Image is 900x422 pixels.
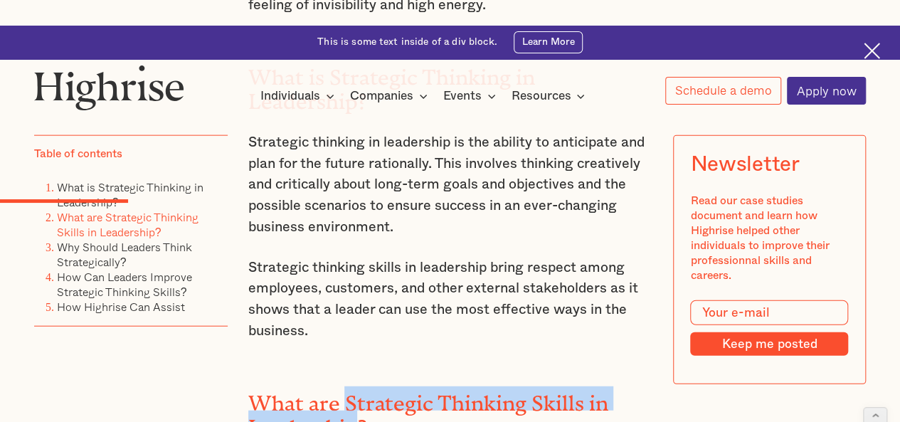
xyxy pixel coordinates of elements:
[57,238,192,270] a: Why Should Leaders Think Strategically?
[690,152,799,176] div: Newsletter
[57,298,185,315] a: How Highrise Can Assist
[248,132,652,238] p: Strategic thinking in leadership is the ability to anticipate and plan for the future rationally....
[511,88,571,105] div: Resources
[690,300,848,357] form: Modal Form
[350,88,413,105] div: Companies
[864,43,880,59] img: Cross icon
[514,31,583,53] a: Learn More
[260,88,339,105] div: Individuals
[665,77,781,105] a: Schedule a demo
[248,258,652,342] p: Strategic thinking skills in leadership bring respect among employees, customers, and other exter...
[350,88,432,105] div: Companies
[690,194,848,283] div: Read our case studies document and learn how Highrise helped other individuals to improve their p...
[57,179,203,211] a: What is Strategic Thinking in Leadership?
[34,147,122,162] div: Table of contents
[443,88,482,105] div: Events
[787,77,866,105] a: Apply now
[57,268,192,300] a: How Can Leaders Improve Strategic Thinking Skills?
[34,65,184,110] img: Highrise logo
[57,209,198,241] a: What are Strategic Thinking Skills in Leadership?
[443,88,500,105] div: Events
[511,88,589,105] div: Resources
[260,88,320,105] div: Individuals
[317,36,497,49] div: This is some text inside of a div block.
[690,300,848,326] input: Your e-mail
[690,332,848,356] input: Keep me posted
